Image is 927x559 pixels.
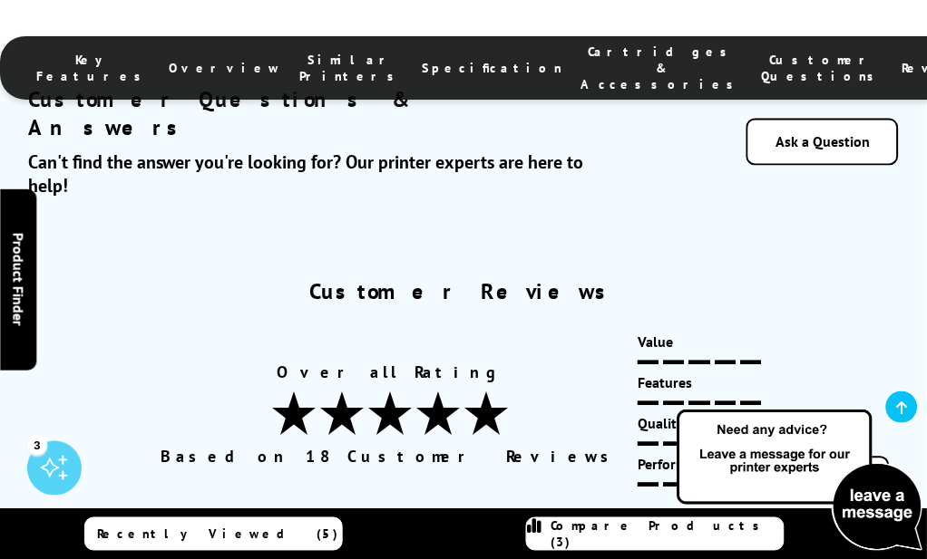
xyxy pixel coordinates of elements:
[169,60,281,76] span: Overview
[277,362,504,383] span: Overall Rating
[526,517,785,551] a: Compare Products (3)
[746,119,899,166] a: Ask a Question
[84,517,343,551] a: Recently Viewed (5)
[27,435,47,455] div: 3
[28,278,900,306] h2: Customer Reviews
[581,43,744,92] span: Cartridges & Accessories
[161,447,620,467] span: Based on 18 Customer Reviews
[36,52,151,84] span: Key Features
[638,333,766,496] div: Value Features Quality Performance
[9,233,27,326] span: Product Finder
[673,407,927,555] img: Open Live Chat window
[551,518,784,551] span: Compare Products (3)
[762,52,884,84] span: Customer Questions
[28,151,594,198] div: Can't find the answer you're looking for? Our printer experts are here to help!
[28,86,594,142] h2: Customer Questions & Answers
[422,60,563,76] span: Specification
[299,52,404,84] span: Similar Printers
[98,526,339,543] span: Recently Viewed (5)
